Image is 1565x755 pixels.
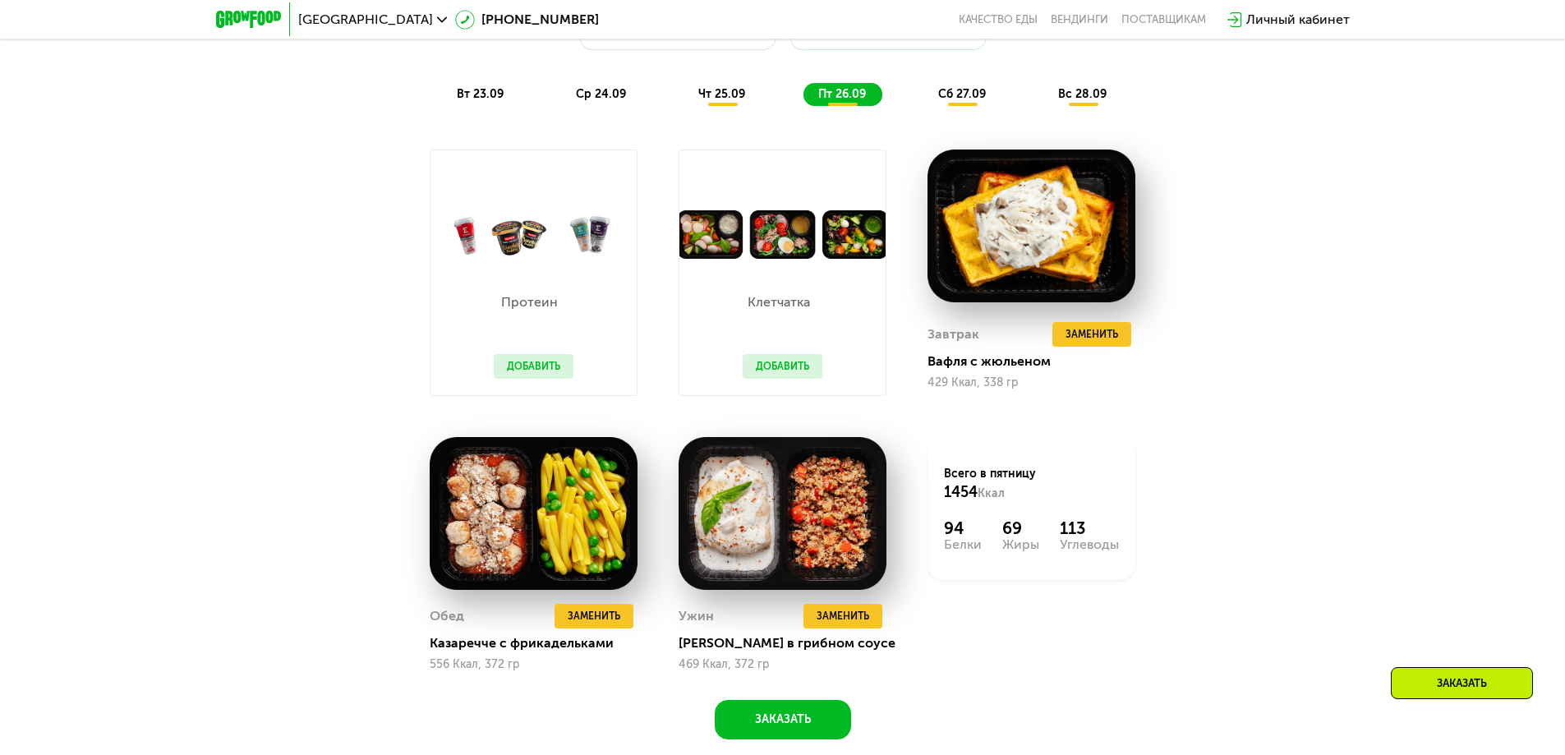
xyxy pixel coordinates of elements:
a: Вендинги [1051,13,1108,26]
span: [GEOGRAPHIC_DATA] [298,13,433,26]
span: 1454 [944,483,978,501]
div: поставщикам [1121,13,1206,26]
div: Углеводы [1060,538,1119,551]
span: вс 28.09 [1058,87,1107,101]
button: Заменить [803,604,882,628]
span: Заменить [817,608,869,624]
div: Личный кабинет [1246,10,1350,30]
div: Обед [430,604,464,628]
div: 69 [1002,518,1039,538]
a: [PHONE_NUMBER] [455,10,599,30]
span: чт 25.09 [698,87,745,101]
span: ср 24.09 [576,87,626,101]
span: Заменить [568,608,620,624]
p: Клетчатка [743,296,814,309]
div: [PERSON_NAME] в грибном соусе [679,635,900,651]
div: Казаречче с фрикадельками [430,635,651,651]
span: вт 23.09 [457,87,504,101]
div: Вафля с жюльеном [927,353,1148,370]
div: Белки [944,538,982,551]
div: 94 [944,518,982,538]
span: сб 27.09 [938,87,986,101]
div: 429 Ккал, 338 гр [927,376,1135,389]
span: пт 26.09 [818,87,866,101]
div: Заказать [1391,667,1533,699]
div: Жиры [1002,538,1039,551]
a: Качество еды [959,13,1038,26]
button: Добавить [494,354,573,379]
div: Ужин [679,604,714,628]
div: 556 Ккал, 372 гр [430,658,638,671]
button: Заменить [1052,322,1131,347]
div: 469 Ккал, 372 гр [679,658,886,671]
div: Всего в пятницу [944,466,1119,502]
span: Ккал [978,486,1005,500]
div: 113 [1060,518,1119,538]
button: Добавить [743,354,822,379]
div: Завтрак [927,322,979,347]
p: Протеин [494,296,565,309]
button: Заказать [715,700,851,739]
span: Заменить [1066,326,1118,343]
button: Заменить [555,604,633,628]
